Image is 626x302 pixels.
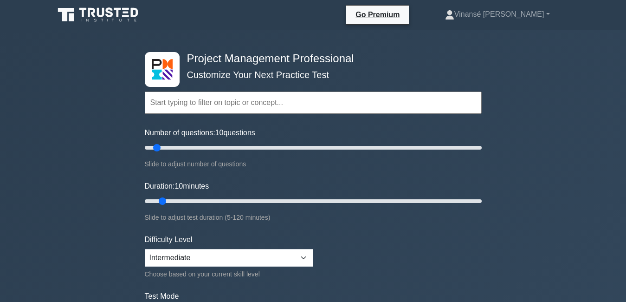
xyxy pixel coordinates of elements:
[145,212,482,223] div: Slide to adjust test duration (5-120 minutes)
[145,234,193,245] label: Difficulty Level
[215,129,224,137] span: 10
[145,92,482,114] input: Start typing to filter on topic or concept...
[350,9,405,20] a: Go Premium
[423,5,572,24] a: Vinansé [PERSON_NAME]
[174,182,183,190] span: 10
[145,291,482,302] label: Test Mode
[145,127,255,138] label: Number of questions: questions
[183,52,436,66] h4: Project Management Professional
[145,158,482,170] div: Slide to adjust number of questions
[145,181,209,192] label: Duration: minutes
[145,269,313,280] div: Choose based on your current skill level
